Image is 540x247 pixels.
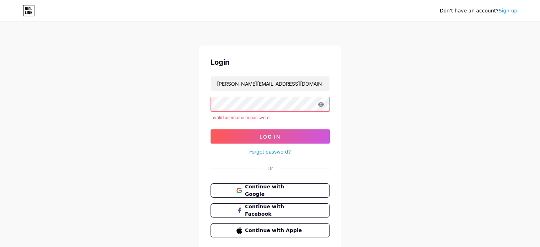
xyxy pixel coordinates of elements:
input: Username [211,76,329,91]
a: Sign up [498,8,517,14]
div: Don't have an account? [440,7,517,15]
div: Login [211,57,330,68]
button: Log In [211,129,330,144]
button: Continue with Apple [211,223,330,237]
div: Or [267,165,273,172]
span: Continue with Google [245,183,304,198]
div: Invalid username or password. [211,114,330,121]
span: Continue with Apple [245,227,304,234]
a: Forgot password? [249,148,291,155]
span: Continue with Facebook [245,203,304,218]
button: Continue with Facebook [211,203,330,218]
button: Continue with Google [211,183,330,198]
span: Log In [260,134,280,140]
